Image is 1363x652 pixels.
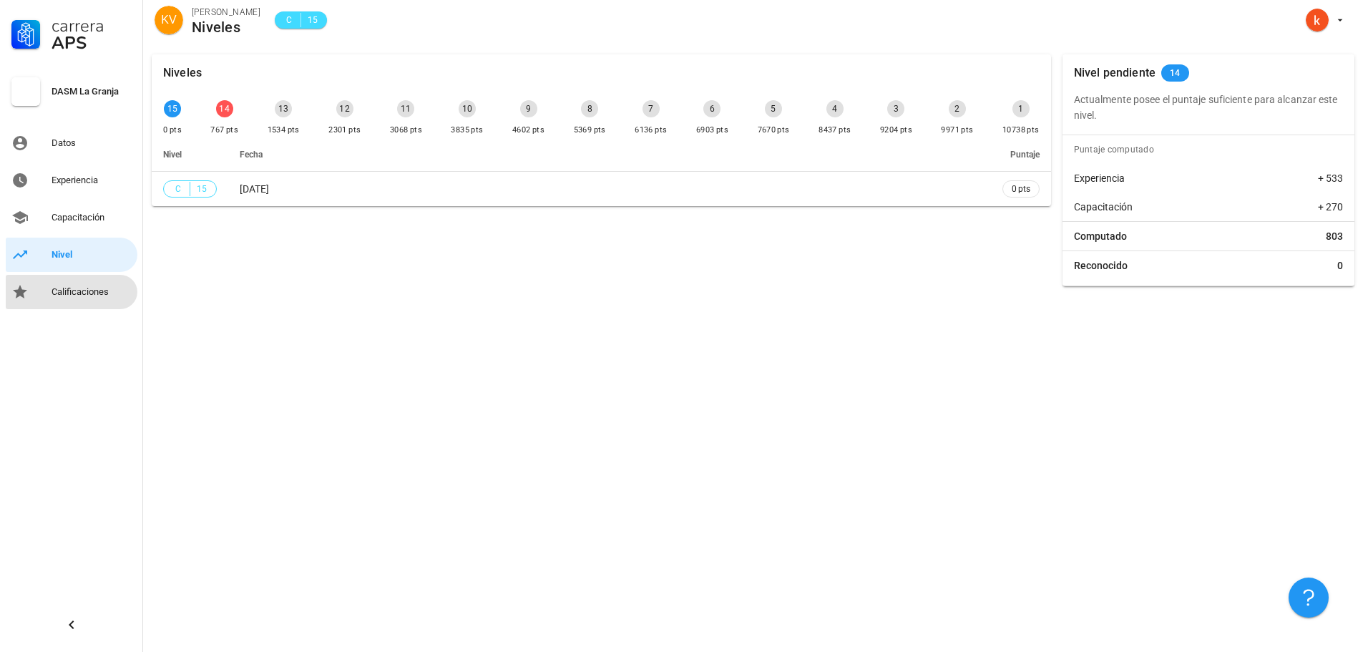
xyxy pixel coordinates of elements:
[164,100,181,117] div: 15
[574,123,606,137] div: 5369 pts
[161,6,176,34] span: KV
[1326,229,1343,243] span: 803
[1074,200,1133,214] span: Capacitación
[240,183,269,195] span: [DATE]
[6,126,137,160] a: Datos
[1074,54,1156,92] div: Nivel pendiente
[949,100,966,117] div: 2
[1012,182,1030,196] span: 0 pts
[758,123,790,137] div: 7670 pts
[268,123,300,137] div: 1534 pts
[512,123,544,137] div: 4602 pts
[819,123,851,137] div: 8437 pts
[52,286,132,298] div: Calificaciones
[52,175,132,186] div: Experiencia
[581,100,598,117] div: 8
[196,182,207,196] span: 15
[52,249,132,261] div: Nivel
[703,100,720,117] div: 6
[765,100,782,117] div: 5
[643,100,660,117] div: 7
[163,54,202,92] div: Niveles
[52,86,132,97] div: DASM La Granja
[1306,9,1329,31] div: avatar
[1074,258,1128,273] span: Reconocido
[163,123,182,137] div: 0 pts
[155,6,183,34] div: avatar
[6,200,137,235] a: Capacitación
[52,17,132,34] div: Carrera
[228,137,991,172] th: Fecha
[163,150,182,160] span: Nivel
[1318,171,1343,185] span: + 533
[887,100,904,117] div: 3
[1074,92,1343,123] p: Actualmente posee el puntaje suficiente para alcanzar este nivel.
[152,137,228,172] th: Nivel
[397,100,414,117] div: 11
[216,100,233,117] div: 14
[192,19,260,35] div: Niveles
[1074,171,1125,185] span: Experiencia
[52,137,132,149] div: Datos
[826,100,844,117] div: 4
[172,182,184,196] span: C
[1337,258,1343,273] span: 0
[336,100,353,117] div: 12
[52,212,132,223] div: Capacitación
[520,100,537,117] div: 9
[192,5,260,19] div: [PERSON_NAME]
[941,123,973,137] div: 9971 pts
[696,123,728,137] div: 6903 pts
[1318,200,1343,214] span: + 270
[275,100,292,117] div: 13
[1012,100,1030,117] div: 1
[307,13,318,27] span: 15
[6,163,137,198] a: Experiencia
[1010,150,1040,160] span: Puntaje
[210,123,238,137] div: 767 pts
[1170,64,1181,82] span: 14
[1068,135,1354,164] div: Puntaje computado
[1074,229,1127,243] span: Computado
[6,275,137,309] a: Calificaciones
[52,34,132,52] div: APS
[283,13,295,27] span: C
[390,123,422,137] div: 3068 pts
[451,123,483,137] div: 3835 pts
[635,123,667,137] div: 6136 pts
[6,238,137,272] a: Nivel
[880,123,912,137] div: 9204 pts
[328,123,361,137] div: 2301 pts
[1002,123,1040,137] div: 10738 pts
[240,150,263,160] span: Fecha
[991,137,1051,172] th: Puntaje
[459,100,476,117] div: 10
